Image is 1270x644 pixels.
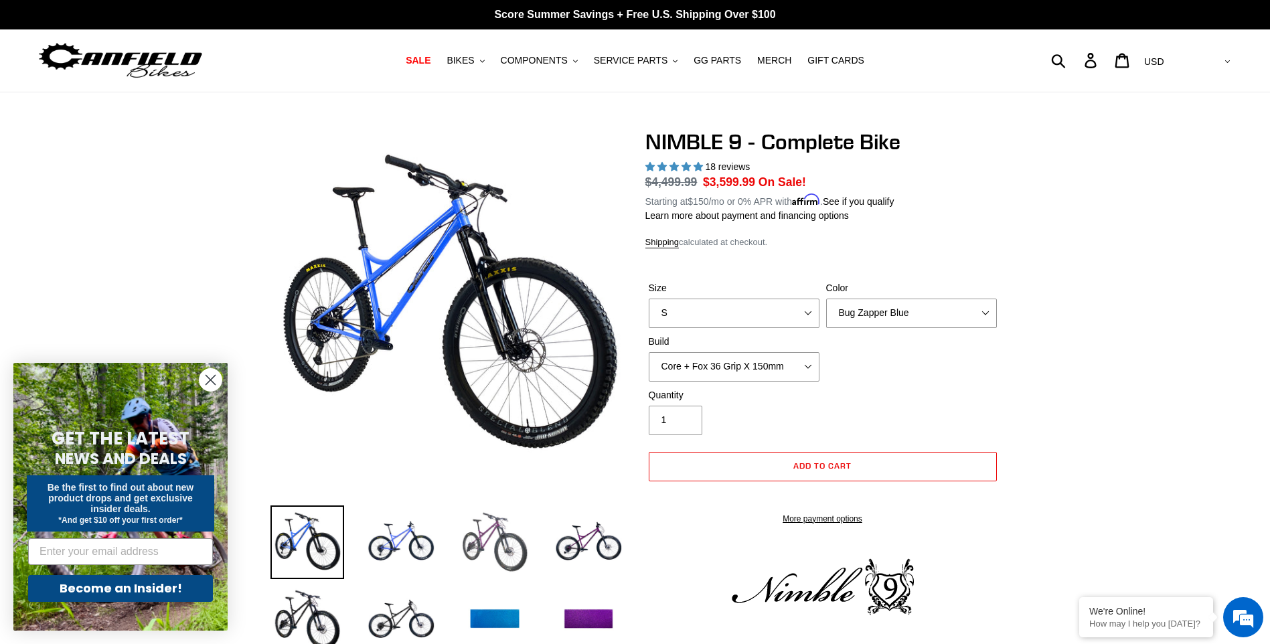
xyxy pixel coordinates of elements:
[458,505,532,579] img: Load image into Gallery viewer, NIMBLE 9 - Complete Bike
[494,52,584,70] button: COMPONENTS
[793,461,852,471] span: Add to cart
[1089,619,1203,629] p: How may I help you today?
[552,505,625,579] img: Load image into Gallery viewer, NIMBLE 9 - Complete Bike
[645,175,698,189] s: $4,499.99
[649,452,997,481] button: Add to cart
[1058,46,1093,75] input: Search
[792,194,820,206] span: Affirm
[649,388,819,402] label: Quantity
[37,39,204,82] img: Canfield Bikes
[826,281,997,295] label: Color
[649,281,819,295] label: Size
[645,210,849,221] a: Learn more about payment and financing options
[687,52,748,70] a: GG PARTS
[649,335,819,349] label: Build
[703,175,755,189] span: $3,599.99
[759,173,806,191] span: On Sale!
[28,538,213,565] input: Enter your email address
[587,52,684,70] button: SERVICE PARTS
[399,52,437,70] a: SALE
[645,129,1000,155] h1: NIMBLE 9 - Complete Bike
[52,426,189,451] span: GET THE LATEST
[501,55,568,66] span: COMPONENTS
[364,505,438,579] img: Load image into Gallery viewer, NIMBLE 9 - Complete Bike
[823,196,894,207] a: See if you qualify - Learn more about Affirm Financing (opens in modal)
[594,55,667,66] span: SERVICE PARTS
[645,236,1000,249] div: calculated at checkout.
[649,513,997,525] a: More payment options
[270,505,344,579] img: Load image into Gallery viewer, NIMBLE 9 - Complete Bike
[645,191,894,209] p: Starting at /mo or 0% APR with .
[55,448,187,469] span: NEWS AND DEALS
[28,575,213,602] button: Become an Insider!
[757,55,791,66] span: MERCH
[645,161,706,172] span: 4.89 stars
[750,52,798,70] a: MERCH
[58,515,182,525] span: *And get $10 off your first order*
[447,55,474,66] span: BIKES
[199,368,222,392] button: Close dialog
[406,55,430,66] span: SALE
[705,161,750,172] span: 18 reviews
[694,55,741,66] span: GG PARTS
[440,52,491,70] button: BIKES
[48,482,194,514] span: Be the first to find out about new product drops and get exclusive insider deals.
[1089,606,1203,617] div: We're Online!
[807,55,864,66] span: GIFT CARDS
[801,52,871,70] a: GIFT CARDS
[645,237,680,248] a: Shipping
[688,196,708,207] span: $150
